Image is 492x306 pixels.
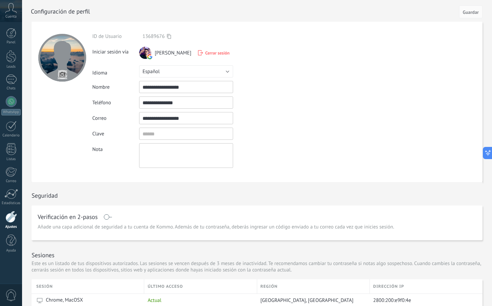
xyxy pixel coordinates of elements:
[92,131,139,137] div: Clave
[92,100,139,106] div: Teléfono
[1,133,21,138] div: Calendario
[1,86,21,91] div: Chats
[370,279,482,293] div: Dirección IP
[257,279,370,293] div: Región
[32,251,54,259] h1: Sesiones
[38,214,98,220] h1: Verificación en 2-pasos
[155,50,191,56] span: [PERSON_NAME]
[92,33,139,40] div: ID de Usuario
[143,33,165,40] span: 13689676
[463,10,479,15] span: Guardar
[32,192,58,199] h1: Seguridad
[261,297,354,304] span: [GEOGRAPHIC_DATA], [GEOGRAPHIC_DATA]
[46,297,83,304] span: Chrome, MacOSX
[92,84,139,90] div: Nombre
[143,68,160,75] span: Español
[205,50,230,56] span: Cerrar sesión
[92,67,139,76] div: Idioma
[1,109,21,115] div: WhatsApp
[92,115,139,122] div: Correo
[1,65,21,69] div: Leads
[373,297,411,304] span: 2800:200:e9f0:4e
[92,143,139,153] div: Nota
[92,46,139,55] div: Iniciar sesión vía
[5,15,17,19] span: Cuenta
[1,40,21,45] div: Panel
[1,248,21,253] div: Ayuda
[36,279,144,293] div: Sesión
[139,65,233,78] button: Español
[1,157,21,161] div: Listas
[38,224,394,231] span: Añade una capa adicional de seguridad a tu cuenta de Kommo. Además de tu contraseña, deberás ingr...
[1,225,21,229] div: Ajustes
[459,5,482,18] button: Guardar
[148,297,161,304] span: Actual
[144,279,257,293] div: último acceso
[32,260,482,273] p: Este es un listado de tus dispositivos autorizados. Las sesiones se vencen después de 3 meses de ...
[1,179,21,183] div: Correo
[1,201,21,205] div: Estadísticas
